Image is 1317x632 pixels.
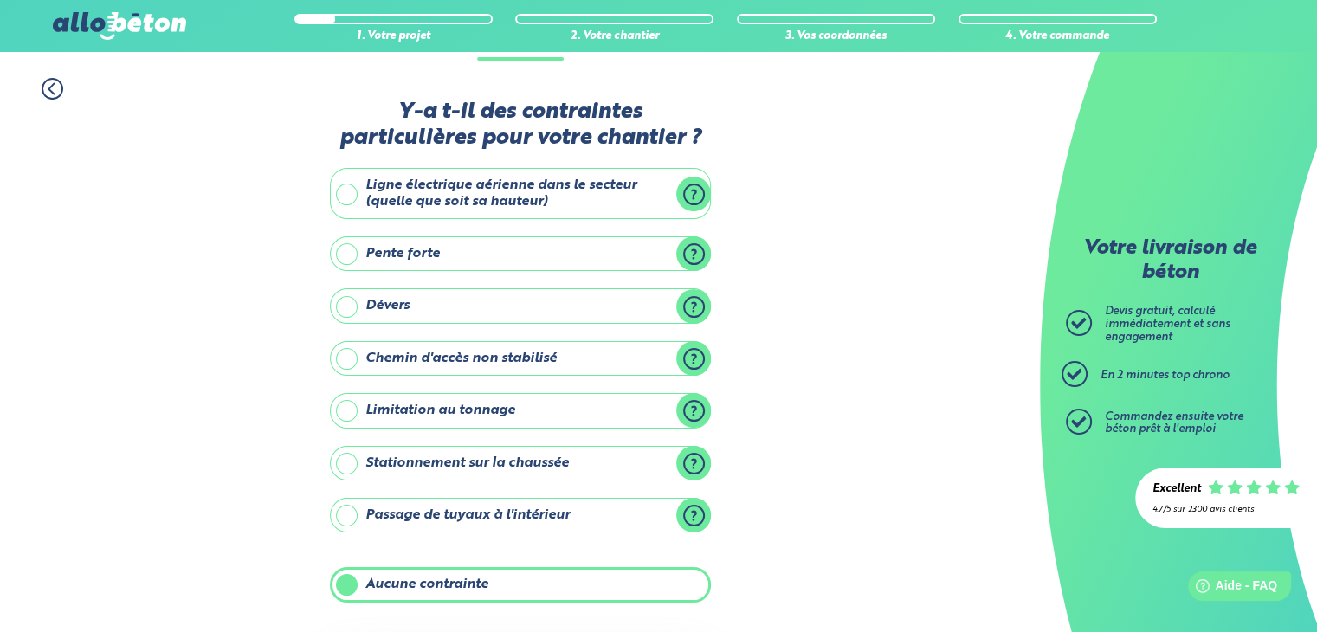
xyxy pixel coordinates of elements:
[330,236,711,271] label: Pente forte
[330,498,711,532] label: Passage de tuyaux à l'intérieur
[330,393,711,428] label: Limitation au tonnage
[330,341,711,376] label: Chemin d'accès non stabilisé
[959,30,1157,43] div: 4. Votre commande
[330,100,711,151] label: Y-a t-il des contraintes particulières pour votre chantier ?
[294,30,493,43] div: 1. Votre projet
[515,30,713,43] div: 2. Votre chantier
[330,168,711,219] label: Ligne électrique aérienne dans le secteur (quelle que soit sa hauteur)
[330,288,711,323] label: Dévers
[737,30,935,43] div: 3. Vos coordonnées
[1163,564,1298,613] iframe: Help widget launcher
[330,446,711,480] label: Stationnement sur la chaussée
[330,567,711,602] label: Aucune contrainte
[53,12,186,40] img: allobéton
